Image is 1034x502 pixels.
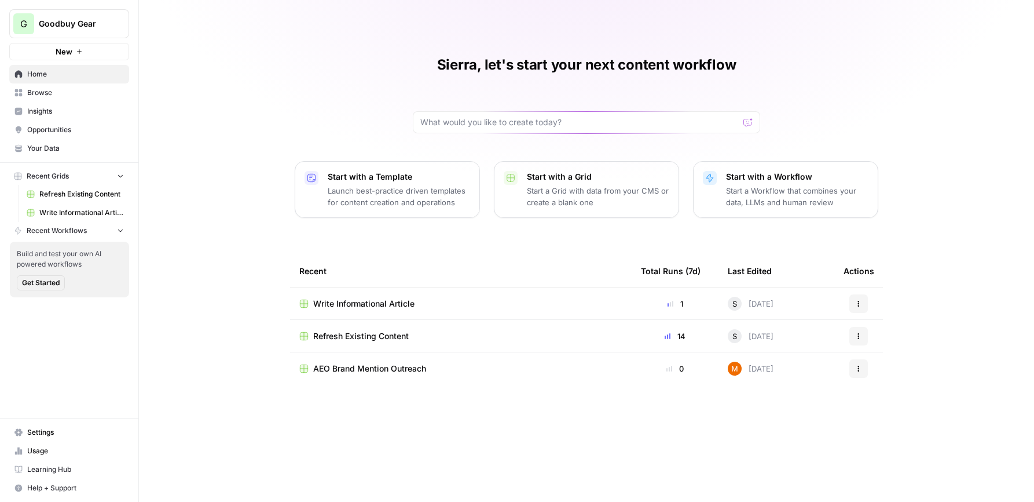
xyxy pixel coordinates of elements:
span: S [732,298,737,310]
p: Start with a Grid [527,171,669,183]
div: Total Runs (7d) [641,255,701,287]
span: Recent Workflows [27,225,87,236]
h1: Sierra, let's start your next content workflow [437,56,736,74]
span: Learning Hub [27,464,124,475]
button: Start with a TemplateLaunch best-practice driven templates for content creation and operations [295,161,480,218]
div: 0 [641,363,709,374]
a: Browse [9,83,129,102]
span: AEO Brand Mention Outreach [313,363,426,374]
p: Start a Workflow that combines your data, LLMs and human review [726,185,868,208]
span: Refresh Existing Content [313,330,409,342]
a: Settings [9,423,129,442]
span: Write Informational Article [313,298,415,310]
span: New [56,46,72,57]
span: Opportunities [27,125,124,135]
img: 4suam345j4k4ehuf80j2ussc8x0k [728,362,742,376]
span: Browse [27,88,124,98]
button: Recent Workflows [9,222,129,239]
div: 1 [641,298,709,310]
a: Refresh Existing Content [299,330,622,342]
button: Start with a GridStart a Grid with data from your CMS or create a blank one [494,161,679,218]
span: Usage [27,446,124,456]
button: Recent Grids [9,168,129,185]
div: [DATE] [728,297,773,311]
span: Insights [27,106,124,117]
a: Your Data [9,139,129,158]
a: Write Informational Article [21,203,129,222]
span: Goodbuy Gear [39,18,109,30]
p: Launch best-practice driven templates for content creation and operations [328,185,470,208]
span: Settings [27,427,124,438]
div: Last Edited [728,255,772,287]
a: Refresh Existing Content [21,185,129,203]
a: Learning Hub [9,460,129,479]
span: Help + Support [27,483,124,493]
button: Help + Support [9,479,129,497]
button: New [9,43,129,60]
div: Recent [299,255,622,287]
a: Insights [9,102,129,121]
p: Start with a Template [328,171,470,183]
span: S [732,330,737,342]
span: Get Started [22,278,60,288]
span: Build and test your own AI powered workflows [17,249,122,270]
button: Start with a WorkflowStart a Workflow that combines your data, LLMs and human review [693,161,878,218]
input: What would you like to create today? [420,117,739,128]
a: Home [9,65,129,83]
span: Write Informational Article [39,208,124,218]
a: Write Informational Article [299,298,622,310]
div: 14 [641,330,709,342]
button: Workspace: Goodbuy Gear [9,9,129,38]
a: Usage [9,442,129,460]
a: Opportunities [9,121,129,139]
span: Refresh Existing Content [39,189,124,199]
p: Start with a Workflow [726,171,868,183]
p: Start a Grid with data from your CMS or create a blank one [527,185,669,208]
a: AEO Brand Mention Outreach [299,363,622,374]
span: Recent Grids [27,171,69,181]
div: [DATE] [728,362,773,376]
span: G [20,17,27,31]
div: Actions [844,255,874,287]
span: Home [27,69,124,79]
button: Get Started [17,275,65,290]
div: [DATE] [728,329,773,343]
span: Your Data [27,143,124,154]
